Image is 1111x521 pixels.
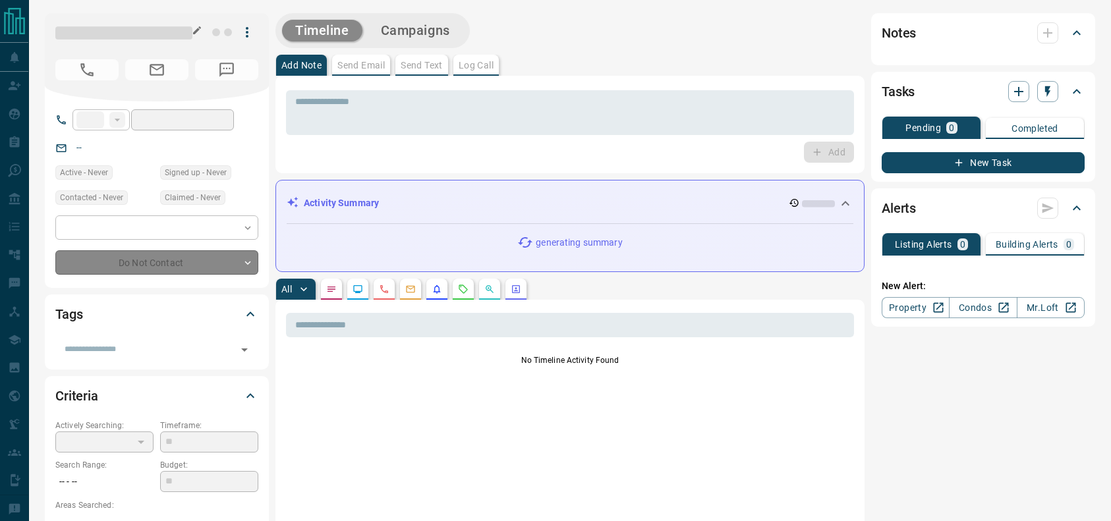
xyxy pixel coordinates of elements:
a: Property [882,297,950,318]
button: Campaigns [368,20,463,41]
p: No Timeline Activity Found [286,354,854,366]
p: Timeframe: [160,420,258,431]
div: Activity Summary [287,191,853,215]
span: Contacted - Never [60,191,123,204]
p: Areas Searched: [55,499,258,511]
button: Open [235,341,254,359]
svg: Requests [458,284,469,294]
h2: Tags [55,304,82,325]
p: All [281,285,292,294]
p: New Alert: [882,279,1085,293]
h2: Alerts [882,198,916,219]
p: generating summary [536,236,622,250]
svg: Listing Alerts [432,284,442,294]
svg: Calls [379,284,389,294]
p: 0 [1066,240,1071,249]
svg: Notes [326,284,337,294]
span: No Email [125,59,188,80]
h2: Criteria [55,385,98,406]
p: Actively Searching: [55,420,154,431]
span: Active - Never [60,166,108,179]
svg: Emails [405,284,416,294]
svg: Lead Browsing Activity [353,284,363,294]
p: -- - -- [55,471,154,493]
a: Condos [949,297,1017,318]
p: Completed [1011,124,1058,133]
p: Budget: [160,459,258,471]
p: Search Range: [55,459,154,471]
div: Tasks [882,76,1085,107]
p: 0 [960,240,965,249]
a: Mr.Loft [1017,297,1085,318]
span: Signed up - Never [165,166,227,179]
a: -- [76,142,82,153]
p: Listing Alerts [895,240,952,249]
p: Building Alerts [996,240,1058,249]
div: Do Not Contact [55,250,258,275]
p: Add Note [281,61,322,70]
div: Criteria [55,380,258,412]
svg: Opportunities [484,284,495,294]
h2: Notes [882,22,916,43]
div: Notes [882,17,1085,49]
div: Alerts [882,192,1085,224]
p: 0 [949,123,954,132]
span: Claimed - Never [165,191,221,204]
span: No Number [55,59,119,80]
button: New Task [882,152,1085,173]
svg: Agent Actions [511,284,521,294]
button: Timeline [282,20,362,41]
h2: Tasks [882,81,915,102]
p: Activity Summary [304,196,379,210]
span: No Number [195,59,258,80]
p: Pending [905,123,941,132]
div: Tags [55,298,258,330]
